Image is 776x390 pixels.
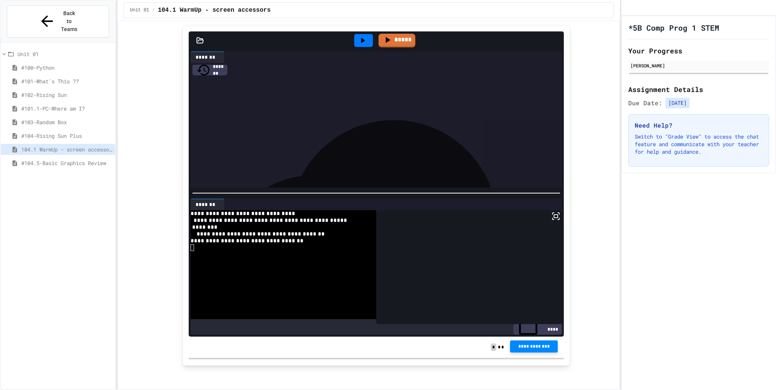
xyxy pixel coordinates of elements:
[635,133,763,156] p: Switch to "Grade View" to access the chat feature and communicate with your teacher for help and ...
[628,45,769,56] h2: Your Progress
[665,98,690,108] span: [DATE]
[635,121,763,130] h3: Need Help?
[130,7,149,13] span: Unit 01
[60,9,78,33] span: Back to Teams
[21,118,112,126] span: #103-Random Box
[7,5,109,37] button: Back to Teams
[21,77,112,85] span: #101-What's This ??
[158,6,271,15] span: 104.1 WarmUp - screen accessors
[152,7,155,13] span: /
[628,98,662,108] span: Due Date:
[21,64,112,72] span: #100-Python
[21,91,112,99] span: #102-Rising Sun
[21,105,112,112] span: #101.1-PC-Where am I?
[21,145,112,153] span: 104.1 WarmUp - screen accessors
[21,132,112,140] span: #104-Rising Sun Plus
[21,159,112,167] span: #104.5-Basic Graphics Review
[628,84,769,95] h2: Assignment Details
[17,50,112,58] span: Unit 01
[628,22,719,33] h1: *5B Comp Prog 1 STEM
[630,62,767,69] div: [PERSON_NAME]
